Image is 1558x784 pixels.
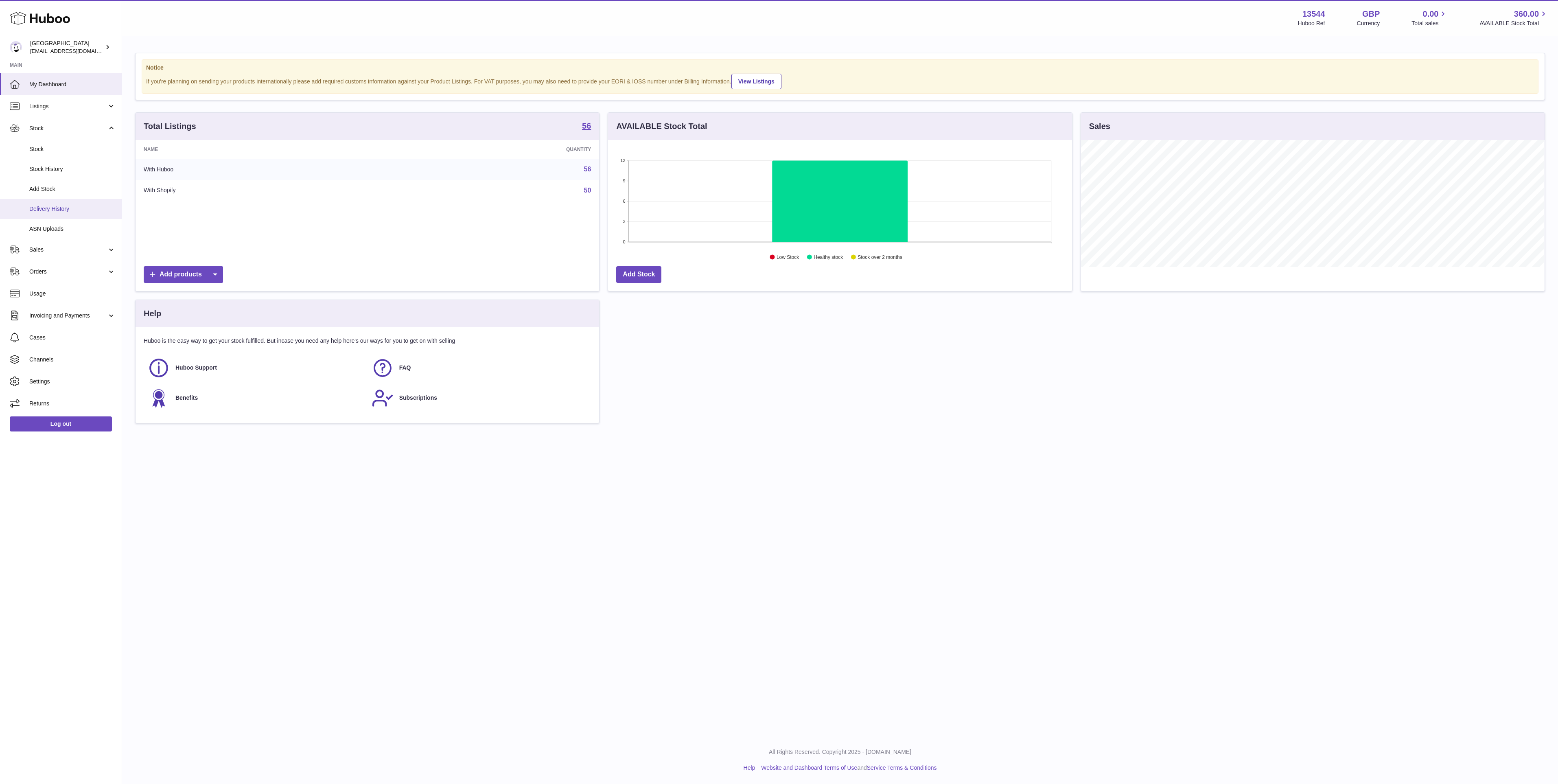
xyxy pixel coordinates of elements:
a: 56 [584,166,591,173]
h3: Total Listings [144,121,196,132]
span: Stock History [29,165,116,173]
a: Add products [144,266,223,283]
text: 9 [623,178,626,183]
a: Huboo Support [148,357,363,379]
span: Channels [29,356,116,364]
strong: 56 [582,122,591,130]
div: Huboo Ref [1298,20,1325,27]
strong: 13544 [1302,9,1325,20]
h3: Sales [1089,121,1110,132]
h3: Help [144,308,161,319]
div: Currency [1357,20,1380,27]
a: Website and Dashboard Terms of Use [761,764,857,771]
span: My Dashboard [29,81,116,88]
li: and [758,764,937,772]
span: Benefits [175,394,198,402]
span: Subscriptions [399,394,437,402]
a: Log out [10,416,112,431]
p: Huboo is the easy way to get your stock fulfilled. But incase you need any help here's our ways f... [144,337,591,345]
p: All Rights Reserved. Copyright 2025 - [DOMAIN_NAME] [129,748,1551,756]
span: Listings [29,103,107,110]
span: Settings [29,378,116,385]
span: 360.00 [1514,9,1539,20]
text: 6 [623,199,626,204]
span: Orders [29,268,107,276]
text: 12 [621,158,626,163]
span: Usage [29,290,116,298]
a: 0.00 Total sales [1411,9,1448,27]
span: Cases [29,334,116,342]
span: Delivery History [29,205,116,213]
text: Healthy stock [814,254,844,260]
span: Sales [29,246,107,254]
td: With Huboo [136,159,385,180]
span: Returns [29,400,116,407]
a: FAQ [372,357,587,379]
h3: AVAILABLE Stock Total [616,121,707,132]
span: FAQ [399,364,411,372]
text: 3 [623,219,626,224]
span: [EMAIL_ADDRESS][DOMAIN_NAME] [30,48,120,54]
span: 0.00 [1423,9,1439,20]
text: Low Stock [777,254,799,260]
text: 0 [623,239,626,244]
td: With Shopify [136,180,385,201]
span: Stock [29,125,107,132]
span: Huboo Support [175,364,217,372]
img: mariana@blankstreet.com [10,41,22,53]
a: 360.00 AVAILABLE Stock Total [1479,9,1548,27]
span: ASN Uploads [29,225,116,233]
a: 50 [584,187,591,194]
span: Invoicing and Payments [29,312,107,320]
span: Stock [29,145,116,153]
a: Add Stock [616,266,661,283]
th: Quantity [385,140,599,159]
a: 56 [582,122,591,131]
a: View Listings [731,74,781,89]
strong: Notice [146,64,1534,72]
th: Name [136,140,385,159]
span: AVAILABLE Stock Total [1479,20,1548,27]
a: Help [744,764,755,771]
strong: GBP [1362,9,1380,20]
div: If you're planning on sending your products internationally please add required customs informati... [146,72,1534,89]
span: Total sales [1411,20,1448,27]
a: Subscriptions [372,387,587,409]
a: Service Terms & Conditions [867,764,937,771]
text: Stock over 2 months [858,254,902,260]
span: Add Stock [29,185,116,193]
div: [GEOGRAPHIC_DATA] [30,39,103,55]
a: Benefits [148,387,363,409]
